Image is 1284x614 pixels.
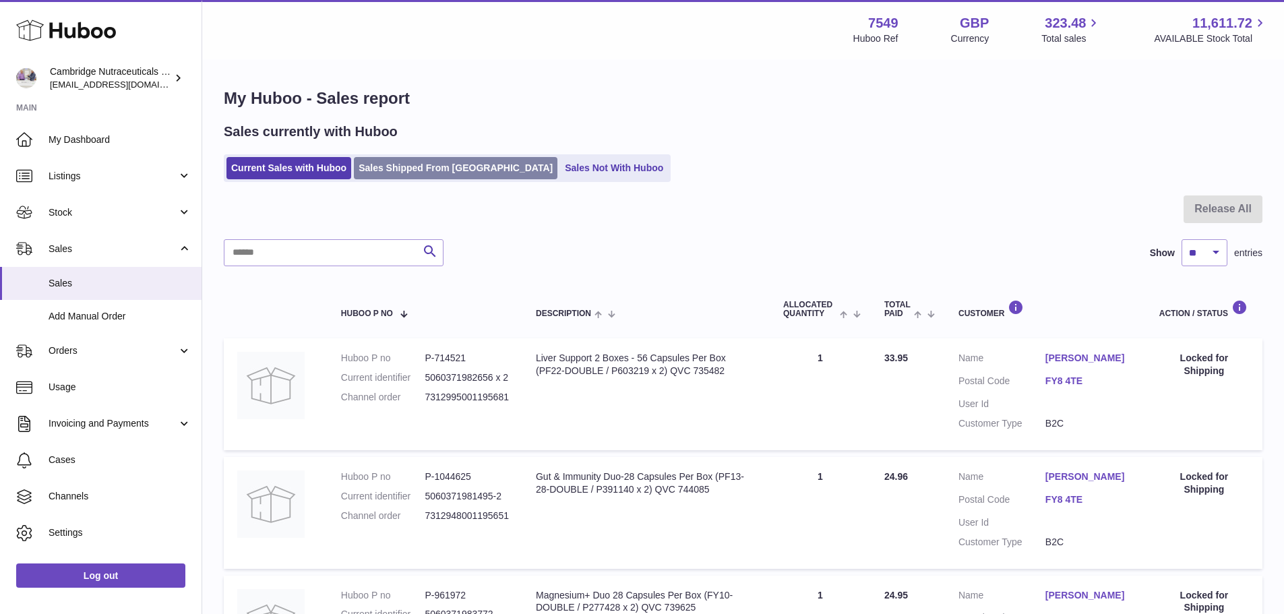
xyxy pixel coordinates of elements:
[49,490,191,503] span: Channels
[226,157,351,179] a: Current Sales with Huboo
[341,490,425,503] dt: Current identifier
[50,79,198,90] span: [EMAIL_ADDRESS][DOMAIN_NAME]
[1045,352,1132,365] a: [PERSON_NAME]
[1045,536,1132,549] dd: B2C
[958,493,1045,510] dt: Postal Code
[1045,14,1086,32] span: 323.48
[341,309,393,318] span: Huboo P no
[960,14,989,32] strong: GBP
[425,352,509,365] dd: P-714521
[49,310,191,323] span: Add Manual Order
[1041,14,1101,45] a: 323.48 Total sales
[853,32,898,45] div: Huboo Ref
[884,471,908,482] span: 24.96
[1192,14,1252,32] span: 11,611.72
[958,516,1045,529] dt: User Id
[425,371,509,384] dd: 5060371982656 x 2
[1045,493,1132,506] a: FY8 4TE
[1154,32,1268,45] span: AVAILABLE Stock Total
[958,470,1045,487] dt: Name
[868,14,898,32] strong: 7549
[49,206,177,219] span: Stock
[1045,470,1132,483] a: [PERSON_NAME]
[425,589,509,602] dd: P-961972
[341,470,425,483] dt: Huboo P no
[958,417,1045,430] dt: Customer Type
[958,300,1132,318] div: Customer
[49,381,191,394] span: Usage
[237,352,305,419] img: no-photo.jpg
[341,510,425,522] dt: Channel order
[16,563,185,588] a: Log out
[958,352,1045,368] dt: Name
[884,301,911,318] span: Total paid
[1045,417,1132,430] dd: B2C
[1045,375,1132,388] a: FY8 4TE
[1234,247,1262,259] span: entries
[536,470,756,496] div: Gut & Immunity Duo-28 Capsules Per Box (PF13-28-DOUBLE / P391140 x 2) QVC 744085
[536,352,756,377] div: Liver Support 2 Boxes - 56 Capsules Per Box (PF22-DOUBLE / P603219 x 2) QVC 735482
[536,309,591,318] span: Description
[341,352,425,365] dt: Huboo P no
[958,398,1045,410] dt: User Id
[16,68,36,88] img: internalAdmin-7549@internal.huboo.com
[560,157,668,179] a: Sales Not With Huboo
[49,344,177,357] span: Orders
[1045,589,1132,602] a: [PERSON_NAME]
[951,32,989,45] div: Currency
[354,157,557,179] a: Sales Shipped From [GEOGRAPHIC_DATA]
[224,88,1262,109] h1: My Huboo - Sales report
[884,590,908,601] span: 24.95
[783,301,836,318] span: ALLOCATED Quantity
[770,338,871,450] td: 1
[224,123,398,141] h2: Sales currently with Huboo
[425,490,509,503] dd: 5060371981495-2
[958,375,1045,391] dt: Postal Code
[49,454,191,466] span: Cases
[49,133,191,146] span: My Dashboard
[958,536,1045,549] dt: Customer Type
[770,457,871,569] td: 1
[49,243,177,255] span: Sales
[1154,14,1268,45] a: 11,611.72 AVAILABLE Stock Total
[341,589,425,602] dt: Huboo P no
[1159,300,1249,318] div: Action / Status
[425,391,509,404] dd: 7312995001195681
[341,371,425,384] dt: Current identifier
[1150,247,1175,259] label: Show
[49,417,177,430] span: Invoicing and Payments
[49,526,191,539] span: Settings
[49,170,177,183] span: Listings
[958,589,1045,605] dt: Name
[1159,352,1249,377] div: Locked for Shipping
[1041,32,1101,45] span: Total sales
[1159,470,1249,496] div: Locked for Shipping
[425,470,509,483] dd: P-1044625
[49,277,191,290] span: Sales
[341,391,425,404] dt: Channel order
[884,352,908,363] span: 33.95
[50,65,171,91] div: Cambridge Nutraceuticals Ltd
[425,510,509,522] dd: 7312948001195651
[237,470,305,538] img: no-photo.jpg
